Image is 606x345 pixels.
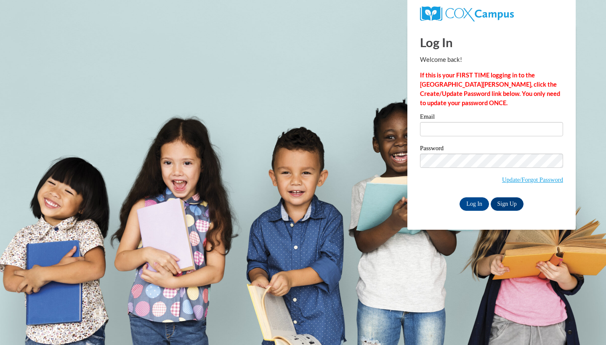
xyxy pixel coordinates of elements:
img: COX Campus [420,6,514,21]
label: Email [420,114,563,122]
h1: Log In [420,34,563,51]
a: Sign Up [491,197,524,211]
p: Welcome back! [420,55,563,64]
a: COX Campus [420,10,514,17]
a: Update/Forgot Password [502,176,563,183]
strong: If this is your FIRST TIME logging in to the [GEOGRAPHIC_DATA][PERSON_NAME], click the Create/Upd... [420,72,560,106]
label: Password [420,145,563,154]
input: Log In [460,197,489,211]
